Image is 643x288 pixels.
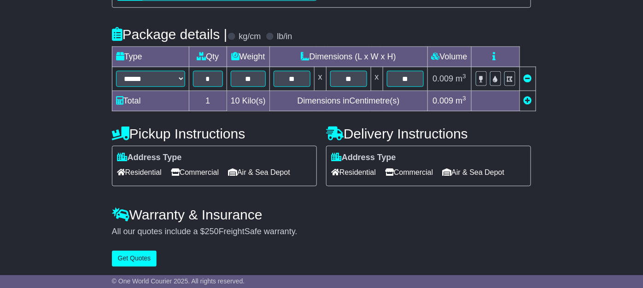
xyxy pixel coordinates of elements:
span: © One World Courier 2025. All rights reserved. [112,277,245,285]
span: Commercial [385,165,433,179]
td: Qty [189,47,227,67]
span: Residential [331,165,376,179]
td: Kilo(s) [227,91,269,111]
h4: Delivery Instructions [326,126,531,141]
h4: Package details | [112,27,228,42]
td: Volume [427,47,471,67]
span: m [456,74,467,83]
a: Remove this item [524,74,532,83]
td: x [371,67,383,91]
td: Total [112,91,189,111]
td: Type [112,47,189,67]
sup: 3 [463,95,467,102]
td: x [314,67,326,91]
span: m [456,96,467,105]
button: Get Quotes [112,251,157,267]
td: Dimensions in Centimetre(s) [269,91,427,111]
td: Dimensions (L x W x H) [269,47,427,67]
label: Address Type [117,153,182,163]
span: Commercial [171,165,219,179]
span: 0.009 [433,74,453,83]
span: Air & Sea Depot [443,165,505,179]
label: lb/in [277,32,292,42]
span: Air & Sea Depot [228,165,290,179]
td: 1 [189,91,227,111]
a: Add new item [524,96,532,105]
span: 0.009 [433,96,453,105]
h4: Pickup Instructions [112,126,317,141]
span: 250 [205,227,219,236]
span: Residential [117,165,162,179]
td: Weight [227,47,269,67]
label: Address Type [331,153,396,163]
sup: 3 [463,73,467,80]
h4: Warranty & Insurance [112,207,532,222]
label: kg/cm [239,32,261,42]
div: All our quotes include a $ FreightSafe warranty. [112,227,532,237]
span: 10 [231,96,240,105]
